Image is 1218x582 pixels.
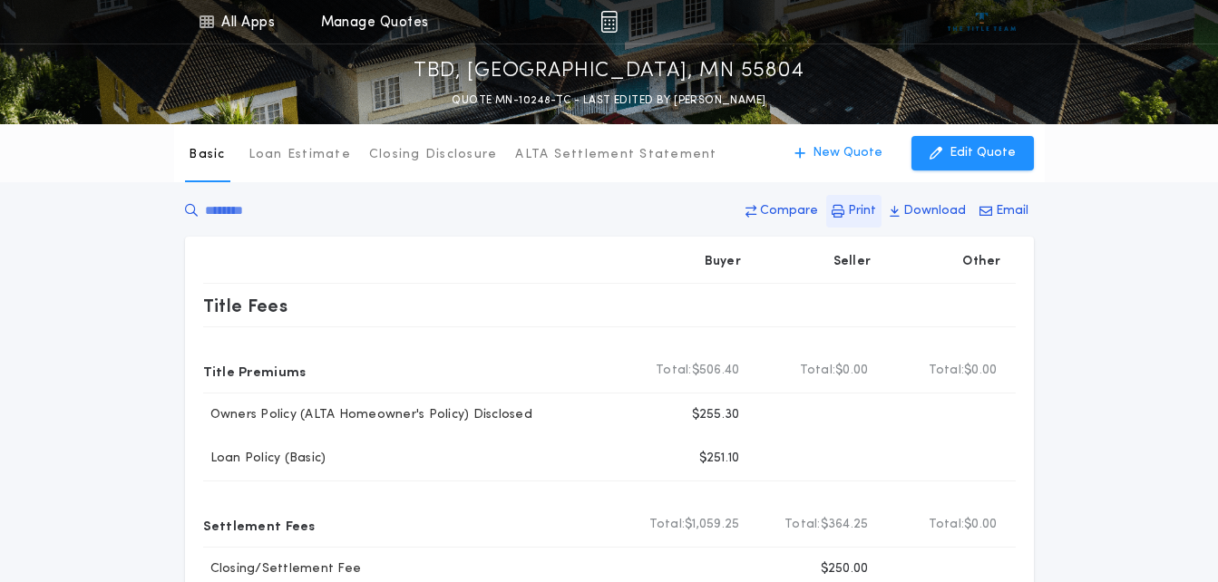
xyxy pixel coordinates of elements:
[414,57,804,86] p: TBD, [GEOGRAPHIC_DATA], MN 55804
[784,516,821,534] b: Total:
[203,560,362,578] p: Closing/Settlement Fee
[600,11,618,33] img: img
[369,146,498,164] p: Closing Disclosure
[813,144,882,162] p: New Quote
[996,202,1028,220] p: Email
[203,510,316,539] p: Settlement Fees
[848,202,876,220] p: Print
[760,202,818,220] p: Compare
[950,144,1016,162] p: Edit Quote
[964,516,997,534] span: $0.00
[692,362,740,380] span: $506.40
[929,362,965,380] b: Total:
[833,253,872,271] p: Seller
[821,516,869,534] span: $364.25
[656,362,692,380] b: Total:
[776,136,901,170] button: New Quote
[692,406,740,424] p: $255.30
[835,362,868,380] span: $0.00
[203,450,326,468] p: Loan Policy (Basic)
[884,195,971,228] button: Download
[203,291,288,320] p: Title Fees
[515,146,716,164] p: ALTA Settlement Statement
[948,13,1016,31] img: vs-icon
[699,450,740,468] p: $251.10
[685,516,739,534] span: $1,059.25
[826,195,882,228] button: Print
[649,516,686,534] b: Total:
[964,362,997,380] span: $0.00
[821,560,869,578] p: $250.00
[962,253,1000,271] p: Other
[974,195,1034,228] button: Email
[800,362,836,380] b: Total:
[203,406,532,424] p: Owners Policy (ALTA Homeowner's Policy) Disclosed
[911,136,1034,170] button: Edit Quote
[740,195,823,228] button: Compare
[189,146,225,164] p: Basic
[248,146,351,164] p: Loan Estimate
[929,516,965,534] b: Total:
[903,202,966,220] p: Download
[452,92,765,110] p: QUOTE MN-10248-TC - LAST EDITED BY [PERSON_NAME]
[705,253,741,271] p: Buyer
[203,356,307,385] p: Title Premiums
